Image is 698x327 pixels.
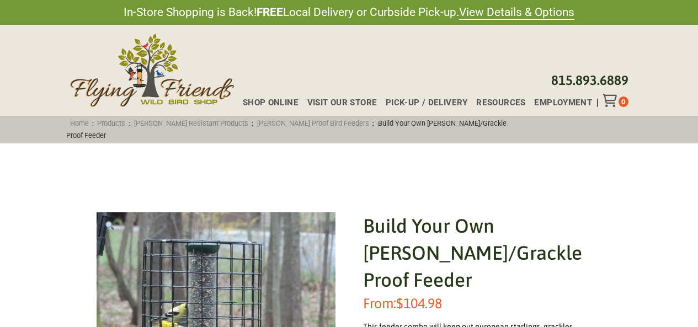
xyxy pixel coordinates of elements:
a: 815.893.6889 [551,73,628,88]
a: Shop Online [234,99,299,107]
span: Resources [476,99,525,107]
span: Pick-up / Delivery [386,99,468,107]
a: Home [66,119,92,127]
a: Pick-up / Delivery [377,99,467,107]
span: Employment [534,99,592,107]
h1: Build Your Own [PERSON_NAME]/Grackle Proof Feeder [363,212,602,293]
a: [PERSON_NAME] Proof Bird Feeders [253,119,372,127]
bdi: 104.98 [396,295,442,311]
a: Employment [525,99,592,107]
span: : : : : [66,119,507,140]
a: [PERSON_NAME] Resistant Products [131,119,252,127]
span: Visit Our Store [307,99,377,107]
a: Products [94,119,129,127]
a: Resources [467,99,525,107]
span: From: [363,295,396,311]
img: Flying Friends Wild Bird Shop Logo [70,34,234,107]
strong: FREE [257,6,283,19]
span: 0 [621,98,625,106]
a: View full-screen image gallery [97,212,123,239]
img: 🔍 [105,221,114,230]
div: Toggle Off Canvas Content [603,94,619,107]
a: Visit Our Store [299,99,377,107]
span: Shop Online [243,99,299,107]
span: $ [396,295,403,311]
span: In-Store Shopping is Back! Local Delivery or Curbside Pick-up. [124,4,574,20]
a: View Details & Options [459,6,574,20]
